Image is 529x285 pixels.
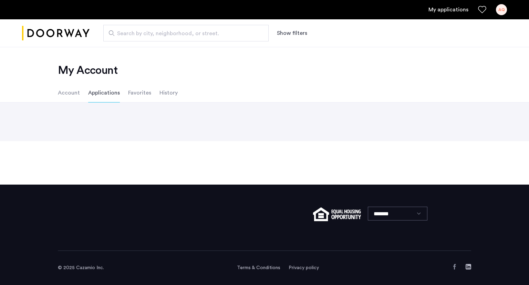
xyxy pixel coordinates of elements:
div: AQ [496,4,507,15]
a: Facebook [452,264,457,269]
li: Favorites [128,83,151,102]
a: Terms and conditions [237,264,280,271]
h2: My Account [58,63,471,77]
li: Account [58,83,80,102]
span: Search by city, neighborhood, or street. [117,29,249,38]
a: Favorites [478,6,486,14]
input: Apartment Search [103,25,269,41]
button: Show or hide filters [277,29,307,37]
img: logo [22,20,90,46]
li: History [159,83,178,102]
li: Applications [88,83,120,102]
span: © 2025 Cazamio Inc. [58,265,104,270]
select: Language select [368,207,427,220]
a: My application [428,6,468,14]
a: LinkedIn [466,264,471,269]
a: Privacy policy [289,264,319,271]
a: Cazamio logo [22,20,90,46]
img: equal-housing.png [313,207,361,221]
